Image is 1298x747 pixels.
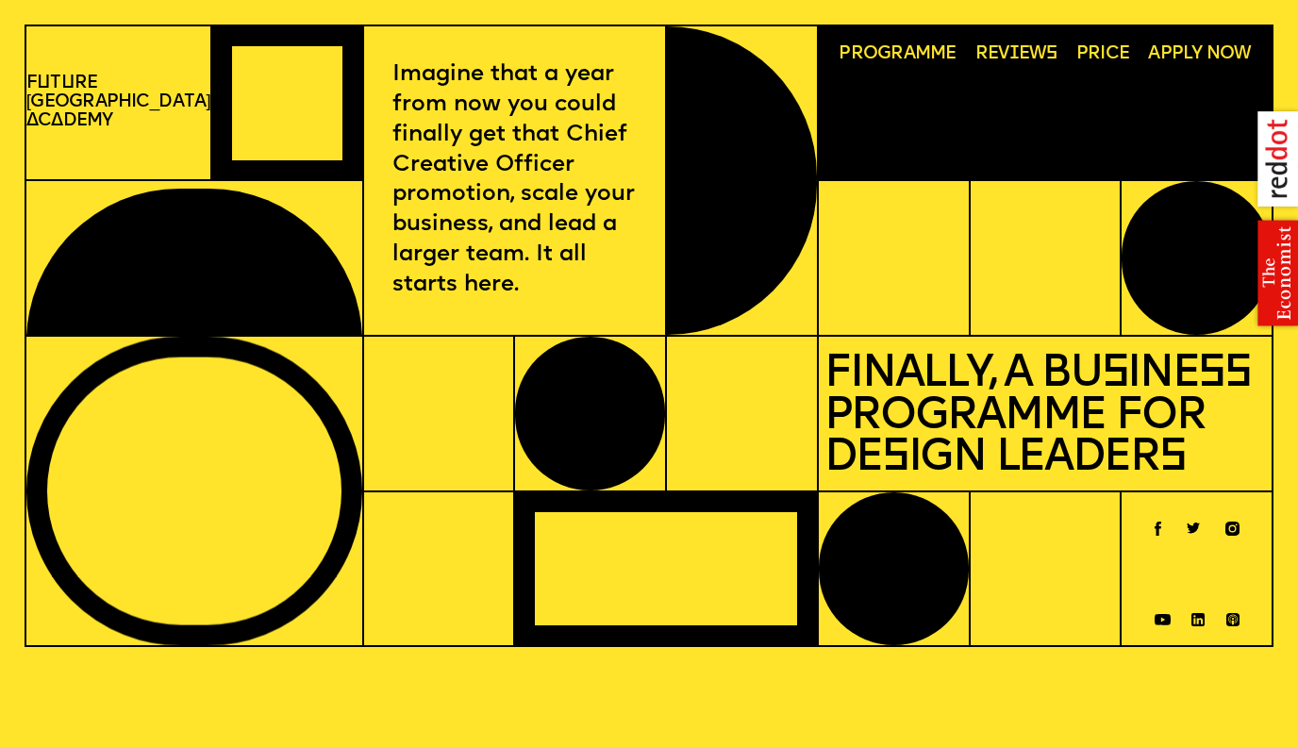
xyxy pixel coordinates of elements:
[26,75,210,130] p: F t re [GEOGRAPHIC_DATA] c demy
[1187,516,1201,527] a: Twitter
[1225,516,1240,530] a: Instagram
[1155,516,1161,530] a: Facebook
[824,347,1267,479] p: Finally, a Business Programme for Design Leaders
[1076,45,1129,64] span: Price
[839,45,956,64] span: Programme
[26,112,38,130] span: A
[26,75,210,130] a: Future[GEOGRAPHIC_DATA]Academy
[61,75,75,92] span: u
[1148,45,1251,64] span: Apply now
[1191,607,1206,622] a: Linkedin
[37,75,50,92] span: u
[1243,97,1298,221] img: reddot
[51,112,62,130] span: a
[1226,607,1240,621] a: Spotify
[1009,45,1019,63] span: i
[1243,212,1298,335] img: the economist
[392,60,636,301] p: Imagine that a year from now you could finally get that Chief Creative Officer promotion, scale y...
[1155,607,1171,619] a: Youtube
[975,45,1057,64] span: Rev ews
